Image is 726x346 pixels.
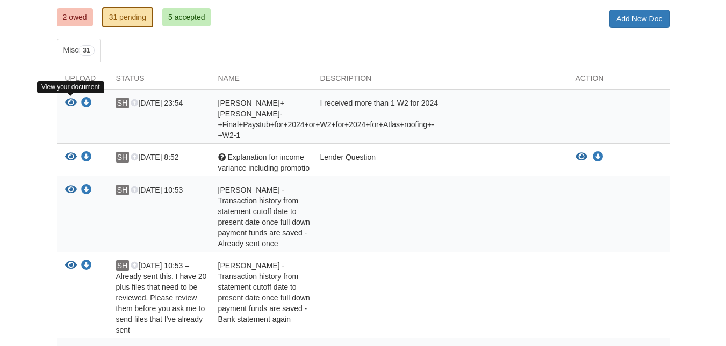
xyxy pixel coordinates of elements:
[312,73,567,89] div: Description
[131,153,178,161] span: [DATE] 8:52
[116,260,129,271] span: SH
[65,152,77,163] button: View Explanation for income variance including promotio
[108,73,210,89] div: Status
[116,185,129,195] span: SH
[609,10,670,28] a: Add New Doc
[65,185,77,196] button: View Stephen Hart - Transaction history from statement cutoff date to present date once full down...
[116,98,129,108] span: SH
[312,152,567,173] div: Lender Question
[81,153,92,162] a: Download Explanation for income variance including promotio
[162,8,211,26] a: 5 accepted
[312,98,567,141] div: I received more than 1 W2 for 2024
[218,153,310,172] span: Explanation for income variance including promotio
[210,73,312,89] div: Name
[131,99,183,107] span: [DATE] 23:54
[218,186,310,248] span: [PERSON_NAME] - Transaction history from statement cutoff date to present date once full down pay...
[131,186,183,194] span: [DATE] 10:53
[102,7,153,27] a: 31 pending
[593,153,603,161] a: Download Explanation for income variance including promotio
[37,81,104,93] div: View your document
[576,152,587,163] button: View Explanation for income variance including promotio
[78,45,94,56] span: 31
[81,186,92,195] a: Download Stephen Hart - Transaction history from statement cutoff date to present date once full ...
[567,73,670,89] div: Action
[218,261,310,323] span: [PERSON_NAME] - Transaction history from statement cutoff date to present date once full down pay...
[65,260,77,271] button: View Stephen Hart - Transaction history from statement cutoff date to present date once full down...
[116,152,129,163] span: SH
[57,8,93,26] a: 2 owed
[57,39,101,62] a: Misc
[81,99,92,108] a: Download Stephen+Hart+-+Final+Paystub+for+2024+or+W2+for+2024+for+Atlas+roofing+-+W2-1
[65,98,77,109] button: View Stephen+Hart+-+Final+Paystub+for+2024+or+W2+for+2024+for+Atlas+roofing+-+W2-1
[116,261,207,334] span: [DATE] 10:53 – Already sent this. I have 20 plus files that need to be reviewed. Please review th...
[57,73,108,89] div: Upload
[218,99,434,139] span: [PERSON_NAME]+[PERSON_NAME]-+Final+Paystub+for+2024+or+W2+for+2024+for+Atlas+roofing+-+W2-1
[81,262,92,270] a: Download Stephen Hart - Transaction history from statement cutoff date to present date once full ...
